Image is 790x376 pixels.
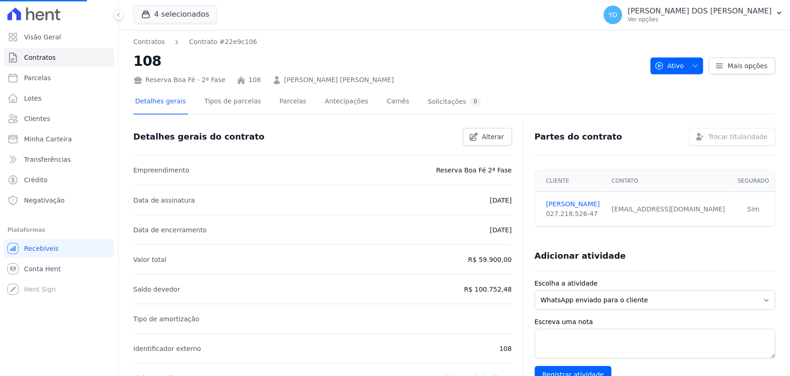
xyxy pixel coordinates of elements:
h3: Detalhes gerais do contrato [133,131,264,142]
span: Mais opções [728,61,767,70]
div: Reserva Boa Fé - 2ª Fase [133,75,225,85]
span: Parcelas [24,73,51,83]
p: Ver opções [628,16,771,23]
p: 108 [499,343,512,354]
button: 4 selecionados [133,6,217,23]
a: Solicitações0 [426,90,483,115]
label: Escreva uma nota [535,317,775,327]
a: Clientes [4,109,114,128]
a: [PERSON_NAME] [546,199,601,209]
p: R$ 59.900,00 [468,254,511,265]
label: Escolha a atividade [535,279,775,288]
a: [PERSON_NAME] [PERSON_NAME] [284,75,394,85]
a: Conta Hent [4,260,114,278]
a: Negativação [4,191,114,210]
span: Transferências [24,155,71,164]
a: Lotes [4,89,114,108]
a: Contratos [133,37,165,47]
th: Segurado [732,170,775,192]
a: Transferências [4,150,114,169]
p: [DATE] [490,224,511,236]
a: Minha Carteira [4,130,114,148]
a: Detalhes gerais [133,90,188,115]
span: Alterar [482,132,504,141]
a: 108 [249,75,261,85]
div: [EMAIL_ADDRESS][DOMAIN_NAME] [611,204,726,214]
a: Carnês [385,90,411,115]
span: YD [608,12,617,18]
p: R$ 100.752,48 [464,284,511,295]
span: Negativação [24,196,65,205]
p: Data de assinatura [133,195,195,206]
div: 027.218.526-47 [546,209,601,219]
h3: Partes do contrato [535,131,622,142]
p: [DATE] [490,195,511,206]
a: Recebíveis [4,239,114,258]
p: Valor total [133,254,167,265]
th: Contato [606,170,732,192]
span: Conta Hent [24,264,61,274]
span: Clientes [24,114,50,123]
a: Parcelas [4,69,114,87]
h2: 108 [133,51,643,71]
a: Visão Geral [4,28,114,46]
a: Crédito [4,171,114,189]
th: Cliente [535,170,606,192]
span: Minha Carteira [24,134,72,144]
span: Lotes [24,94,42,103]
nav: Breadcrumb [133,37,643,47]
a: Tipos de parcelas [203,90,263,115]
p: Saldo devedor [133,284,180,295]
span: Recebíveis [24,244,59,253]
p: Data de encerramento [133,224,207,236]
span: Crédito [24,175,48,185]
p: Tipo de amortização [133,313,199,325]
a: Alterar [463,128,512,146]
p: [PERSON_NAME] DOS [PERSON_NAME] [628,6,771,16]
nav: Breadcrumb [133,37,257,47]
a: Parcelas [278,90,308,115]
a: Contratos [4,48,114,67]
p: Reserva Boa Fé 2ª Fase [436,165,511,176]
button: YD [PERSON_NAME] DOS [PERSON_NAME] Ver opções [596,2,790,28]
a: Contrato #22e9c106 [189,37,257,47]
span: Visão Geral [24,32,61,42]
button: Ativo [650,57,703,74]
div: Solicitações [428,97,481,106]
a: Antecipações [323,90,370,115]
div: 0 [470,97,481,106]
td: Sim [732,192,775,227]
span: Contratos [24,53,56,62]
h3: Adicionar atividade [535,250,626,261]
span: Ativo [654,57,684,74]
div: Plataformas [7,224,111,236]
p: Identificador externo [133,343,201,354]
p: Empreendimento [133,165,189,176]
a: Mais opções [709,57,775,74]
